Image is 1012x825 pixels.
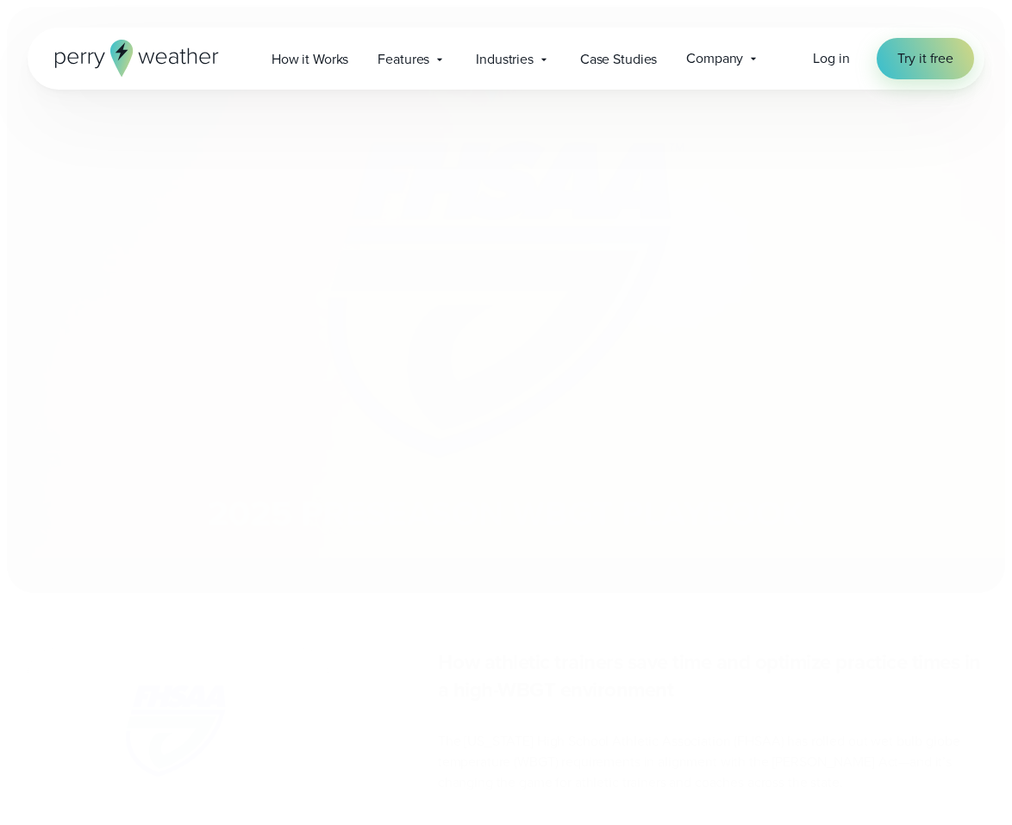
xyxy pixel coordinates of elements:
span: How it Works [272,49,348,70]
span: Industries [476,49,534,70]
span: Log in [813,48,849,68]
a: Try it free [877,38,974,79]
span: Try it free [897,48,953,69]
span: Features [378,49,429,70]
span: Company [686,48,743,69]
a: Log in [813,48,849,69]
a: How it Works [257,41,363,77]
span: Case Studies [580,49,657,70]
a: Case Studies [565,41,672,77]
